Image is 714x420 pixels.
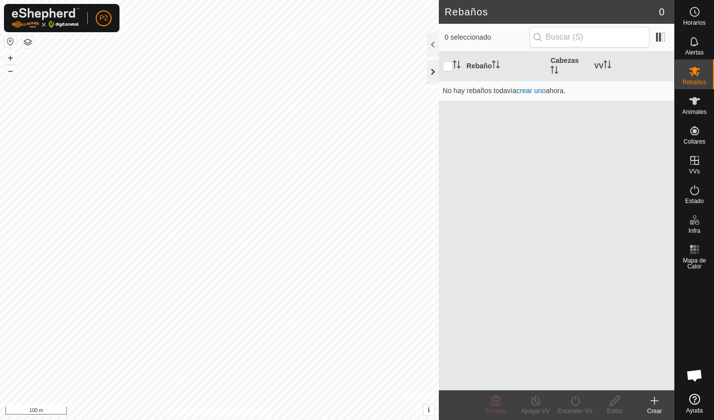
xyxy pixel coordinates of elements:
span: 0 [659,4,664,19]
span: Rebaños [682,79,706,85]
a: Ayuda [675,390,714,418]
th: VV [590,52,674,81]
span: Infra [688,228,700,234]
div: Encender VV [555,407,595,416]
img: Logo Gallagher [12,8,79,28]
a: Política de Privacidad [168,407,225,416]
th: Rebaño [463,52,547,81]
span: Alertas [685,50,704,55]
span: Ayuda [686,408,703,414]
input: Buscar (S) [530,27,650,48]
p-sorticon: Activar para ordenar [603,62,611,70]
span: VVs [689,168,700,174]
span: Collares [683,139,705,145]
td: No hay rebaños todavía ahora. [439,81,674,101]
button: – [4,65,16,77]
div: Editar [595,407,635,416]
span: i [428,406,430,414]
p-sorticon: Activar para ordenar [453,62,461,70]
span: 0 seleccionado [445,32,530,43]
div: Apagar VV [516,407,555,416]
p-sorticon: Activar para ordenar [492,62,500,70]
span: Animales [682,109,707,115]
div: Chat abierto [680,361,710,390]
button: + [4,52,16,64]
th: Cabezas [546,52,590,81]
button: i [423,405,434,416]
span: Estado [685,198,704,204]
p-sorticon: Activar para ordenar [550,67,558,75]
a: Contáctenos [237,407,270,416]
span: Horarios [683,20,706,26]
span: Mapa de Calor [677,258,712,269]
a: crear uno [516,87,545,95]
button: Capas del Mapa [22,36,34,48]
span: Eliminar [485,408,506,415]
button: Restablecer Mapa [4,36,16,48]
h2: Rebaños [445,6,659,18]
span: P2 [99,13,108,23]
div: Crear [635,407,674,416]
